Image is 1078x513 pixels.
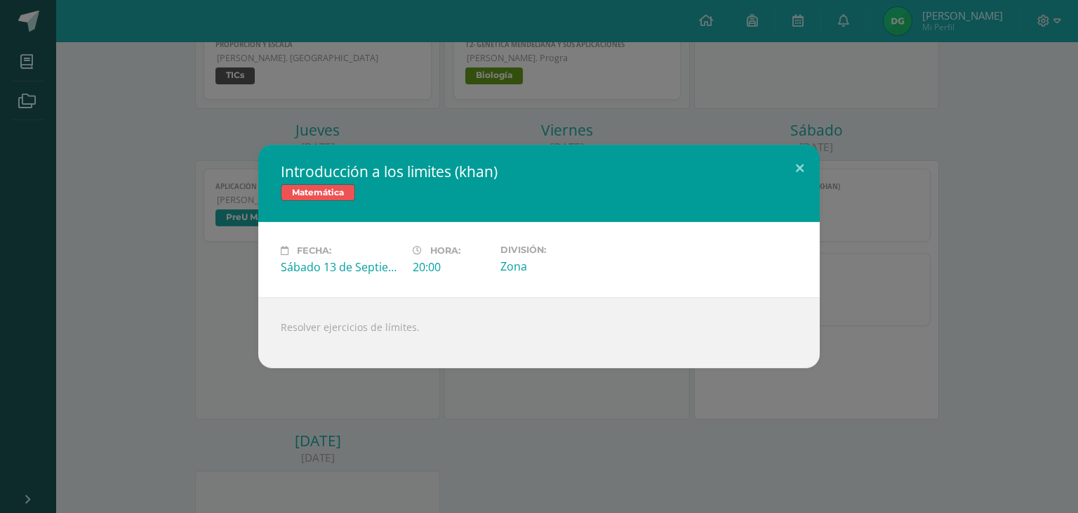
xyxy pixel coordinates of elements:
label: División: [500,245,621,255]
div: Zona [500,259,621,274]
div: Resolver ejercicios de límites. [258,297,820,368]
span: Matemática [281,184,355,201]
span: Hora: [430,245,460,256]
div: Sábado 13 de Septiembre [281,259,401,275]
button: Close (Esc) [780,145,820,193]
h2: Introducción a los limites (khan) [281,162,797,181]
div: 20:00 [413,259,489,275]
span: Fecha: [297,245,331,256]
